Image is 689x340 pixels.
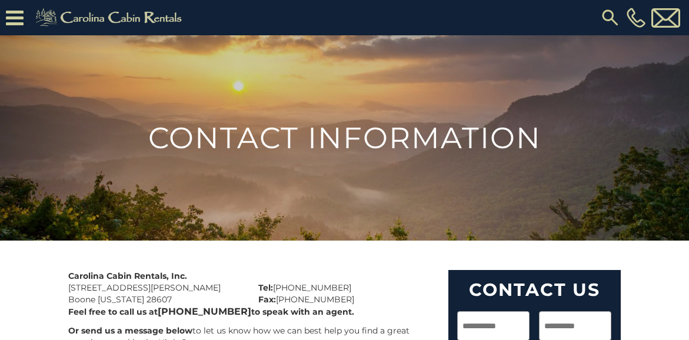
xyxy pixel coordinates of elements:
div: [STREET_ADDRESS][PERSON_NAME] Boone [US_STATE] 28607 [59,270,249,305]
div: [PHONE_NUMBER] [PHONE_NUMBER] [249,270,440,305]
strong: Tel: [258,282,273,293]
h2: Contact Us [457,279,612,301]
b: to speak with an agent. [251,306,354,317]
img: search-regular.svg [600,7,621,28]
b: Or send us a message below [68,325,192,336]
strong: Fax: [258,294,276,305]
img: Khaki-logo.png [29,6,192,29]
b: [PHONE_NUMBER] [158,306,251,317]
b: Feel free to call us at [68,306,158,317]
a: [PHONE_NUMBER] [624,8,648,28]
strong: Carolina Cabin Rentals, Inc. [68,271,187,281]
